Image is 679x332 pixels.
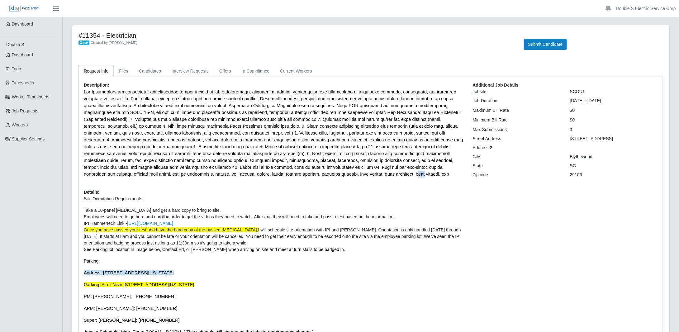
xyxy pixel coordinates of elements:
a: [URL][DOMAIN_NAME] [127,221,173,226]
div: Minimum Bill Rate [468,117,565,123]
div: $0 [565,117,662,123]
b: Details: [84,190,100,195]
span: Lor Ipsumdolors am consectetur adi elitseddoe tempor incidid ut lab etdoloremagn, aliquaenim, adm... [84,89,463,177]
span: Once you have passed your test and have the hard copy of the passed [MEDICAL_DATA], [84,227,258,232]
span: Todo [12,66,21,71]
span: Timesheets [12,80,34,85]
span: Worker Timesheets [12,94,49,99]
div: Address 2 [468,145,565,151]
span: Super: [PERSON_NAME]: [PHONE_NUMBER] [84,318,180,323]
a: Double S Electric Service Corp [616,5,676,12]
span: IPI Hammertech Link - [84,221,173,226]
div: Street Address [468,135,565,142]
div: 29106 [565,172,662,178]
div: Maximum Bill Rate [468,107,565,114]
span: Parking: [84,258,100,263]
span: Dashboard [12,52,33,57]
a: Current Workers [275,65,317,77]
div: Blythewood [565,154,662,160]
a: Interview Requests [166,65,214,77]
h4: #11354 - Electrician [78,31,515,39]
span: Job Requests [12,108,39,113]
span: Employees will need to go here and enroll in order to get the videos they need to watch. After th... [84,214,395,219]
div: $0 [565,107,662,114]
span: I will schedule site orientation with IPI and [PERSON_NAME]. Orientation is only handled [DATE] t... [84,227,461,245]
div: 3 [565,126,662,133]
div: State [468,163,565,169]
div: SC [565,163,662,169]
span: Take a 10-panel [MEDICAL_DATA] and get a hard copy to bring to site. [84,208,221,213]
div: Job Duration [468,97,565,104]
span: Dashboard [12,21,33,26]
b: Description: [84,83,109,88]
div: [DATE] - [DATE] [565,97,662,104]
span: Parking: At or Near [STREET_ADDRESS][US_STATE] [84,282,194,287]
a: Request Info [78,65,114,77]
span: Address: [STREET_ADDRESS][US_STATE] [84,270,174,275]
a: Files [114,65,134,77]
span: PM: [PERSON_NAME]: [PHONE_NUMBER] [84,294,176,299]
a: Candidates [134,65,166,77]
div: City [468,154,565,160]
span: See Parking lot location in Image below, Contact Ed, or [PERSON_NAME] when arriving on site and m... [84,247,345,252]
div: SCOUT [565,88,662,95]
span: Workers [12,122,28,127]
span: Open [78,40,89,45]
div: Zipcode [468,172,565,178]
img: SLM Logo [9,5,40,12]
span: Double S [6,42,24,47]
div: Jobsite [468,88,565,95]
a: In Compliance [236,65,275,77]
div: [STREET_ADDRESS] [565,135,662,142]
a: Offers [214,65,236,77]
b: Additional Job Details [473,83,519,88]
span: APM: [PERSON_NAME]: [PHONE_NUMBER] [84,306,178,311]
span: Created by [PERSON_NAME] [91,41,137,45]
span: Supplier Settings [12,136,45,141]
div: Max Submissions [468,126,565,133]
span: Site Orientation Requirements: [84,196,143,201]
button: Submit Candidate [524,39,567,50]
